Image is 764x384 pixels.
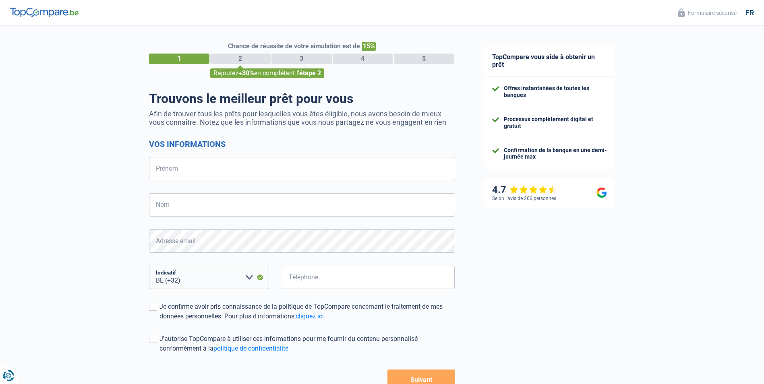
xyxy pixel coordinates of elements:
div: 1 [149,54,209,64]
div: 3 [271,54,332,64]
img: TopCompare Logo [10,8,79,17]
input: 401020304 [282,266,455,289]
div: fr [745,8,754,17]
p: Afin de trouver tous les prêts pour lesquelles vous êtes éligible, nous avons besoin de mieux vou... [149,109,455,126]
div: 4.7 [492,184,557,196]
div: 2 [210,54,271,64]
a: cliquez ici [296,312,324,320]
h1: Trouvons le meilleur prêt pour vous [149,91,455,106]
h2: Vos informations [149,139,455,149]
span: étape 2 [299,69,321,77]
div: J'autorise TopCompare à utiliser ces informations pour me fournir du contenu personnalisé conform... [159,334,455,353]
span: 15% [362,42,376,51]
span: Chance de réussite de votre simulation est de [228,42,360,50]
span: +30% [238,69,254,77]
div: 4 [333,54,393,64]
div: Selon l’avis de 266 personnes [492,196,556,201]
button: Formulaire sécurisé [673,6,741,19]
div: TopCompare vous aide à obtenir un prêt [484,45,615,77]
div: Processus complètement digital et gratuit [504,116,607,130]
div: Je confirme avoir pris connaissance de la politique de TopCompare concernant le traitement de mes... [159,302,455,321]
div: Confirmation de la banque en une demi-journée max [504,147,607,161]
div: 5 [394,54,454,64]
div: Rajoutez en complétant l' [210,68,324,78]
a: politique de confidentialité [213,345,288,352]
div: Offres instantanées de toutes les banques [504,85,607,99]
